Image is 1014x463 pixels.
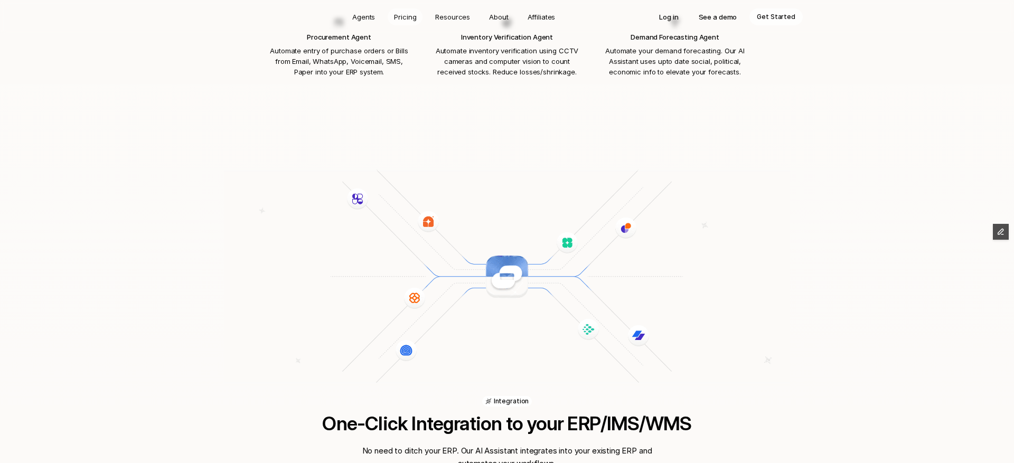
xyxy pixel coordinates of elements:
p: Automate inventory verification using CCTV cameras and computer vision to count received stocks. ... [434,45,580,77]
a: See a demo [691,8,745,25]
p: Procurement Agent [266,32,412,42]
p: Pricing [394,12,416,22]
h2: One-Click Integration to your ERP/IMS/WMS [275,413,739,434]
p: Resources [435,12,470,22]
button: Edit Framer Content [993,224,1009,240]
p: Automate your demand forecasting. Our AI Assistant uses upto date social, political, economic inf... [602,45,748,77]
p: Automate entry of purchase orders or Bills from Email, WhatsApp, Voicemail, SMS, Paper into your ... [266,45,412,77]
a: Pricing [388,8,422,25]
a: Get Started [749,8,803,25]
p: Get Started [757,12,795,22]
p: Inventory Verification Agent [434,32,580,42]
a: Agents [346,8,381,25]
p: Demand Forecasting Agent [602,32,748,42]
p: About [489,12,508,22]
a: Affiliates [521,8,562,25]
a: Resources [429,8,476,25]
p: Agents [352,12,375,22]
p: See a demo [699,12,737,22]
p: Log in [659,12,678,22]
a: Log in [652,8,686,25]
p: Affiliates [528,12,556,22]
p: Integration [494,397,529,405]
a: About [483,8,514,25]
